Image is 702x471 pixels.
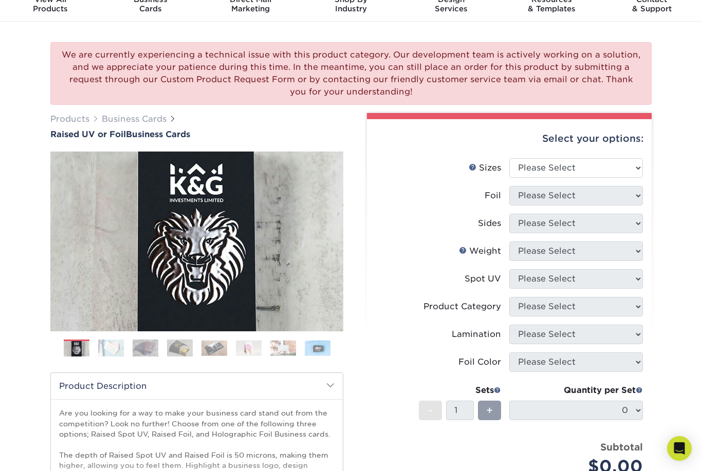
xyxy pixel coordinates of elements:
[428,403,433,418] span: -
[478,217,501,230] div: Sides
[50,114,89,124] a: Products
[51,373,343,399] h2: Product Description
[50,95,343,388] img: Raised UV or Foil 01
[236,340,262,356] img: Business Cards 06
[102,114,167,124] a: Business Cards
[419,384,501,397] div: Sets
[375,119,643,158] div: Select your options:
[50,129,126,139] span: Raised UV or Foil
[423,300,501,313] div: Product Category
[469,162,501,174] div: Sizes
[600,441,643,453] strong: Subtotal
[133,339,158,357] img: Business Cards 03
[167,339,193,357] img: Business Cards 04
[3,440,87,467] iframe: Google Customer Reviews
[667,436,692,461] div: Open Intercom Messenger
[486,403,493,418] span: +
[465,273,501,285] div: Spot UV
[458,356,501,368] div: Foil Color
[201,340,227,356] img: Business Cards 05
[50,129,343,139] h1: Business Cards
[509,384,643,397] div: Quantity per Set
[270,340,296,356] img: Business Cards 07
[485,190,501,202] div: Foil
[305,340,330,356] img: Business Cards 08
[50,42,652,105] div: We are currently experiencing a technical issue with this product category. Our development team ...
[452,328,501,341] div: Lamination
[50,129,343,139] a: Raised UV or FoilBusiness Cards
[64,336,89,362] img: Business Cards 01
[98,339,124,357] img: Business Cards 02
[459,245,501,257] div: Weight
